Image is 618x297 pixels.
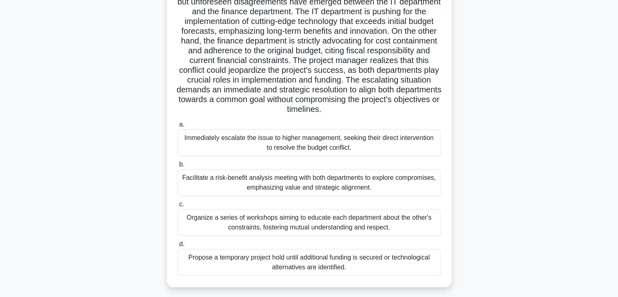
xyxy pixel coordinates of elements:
div: Organize a series of workshops aiming to educate each department about the other's constraints, f... [178,209,441,236]
span: a. [179,121,184,128]
div: Facilitate a risk-benefit analysis meeting with both departments to explore compromises, emphasiz... [178,169,441,196]
div: Propose a temporary project hold until additional funding is secured or technological alternative... [178,249,441,276]
span: d. [179,240,184,247]
span: b. [179,161,184,168]
span: c. [179,201,184,207]
div: Immediately escalate the issue to higher management, seeking their direct intervention to resolve... [178,129,441,156]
